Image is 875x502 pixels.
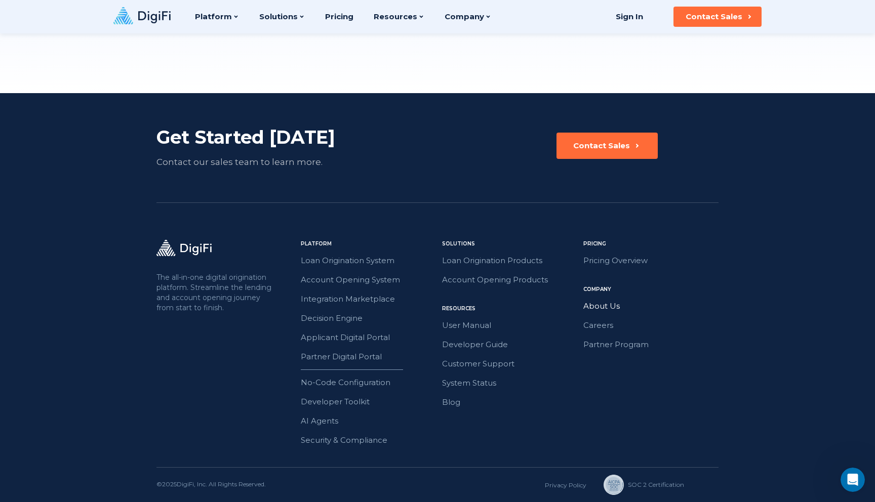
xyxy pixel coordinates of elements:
[628,480,684,489] div: SOC 2 Сertification
[301,292,436,306] a: Integration Marketplace
[442,396,577,409] a: Blog
[301,331,436,344] a: Applicant Digital Portal
[604,475,671,495] a: SOC 2 Сertification
[301,350,436,363] a: Partner Digital Portal
[156,155,382,169] div: Contact our sales team to learn more.
[603,7,655,27] a: Sign In
[301,254,436,267] a: Loan Origination System
[442,240,577,248] div: Solutions
[583,240,719,248] div: Pricing
[156,480,266,490] div: © 2025 DigiFi, Inc. All Rights Reserved.
[301,273,436,286] a: Account Opening System
[301,240,436,248] div: Platform
[442,338,577,351] a: Developer Guide
[301,434,436,447] a: Security & Compliance
[686,12,742,22] div: Contact Sales
[301,376,436,389] a: No-Code Configuration
[442,319,577,332] a: User Manual
[442,305,577,313] div: Resources
[301,395,436,408] a: Developer Toolkit
[583,319,719,332] a: Careers
[673,7,762,27] button: Contact Sales
[841,468,865,492] iframe: Intercom live chat
[301,414,436,428] a: AI Agents
[583,338,719,351] a: Partner Program
[442,273,577,286] a: Account Opening Products
[583,254,719,267] a: Pricing Overview
[442,254,577,267] a: Loan Origination Products
[442,377,577,390] a: System Status
[583,300,719,313] a: About Us
[573,141,630,151] div: Contact Sales
[556,133,658,159] button: Contact Sales
[301,312,436,325] a: Decision Engine
[556,133,658,169] a: Contact Sales
[583,285,719,294] div: Company
[156,272,274,313] p: The all-in-one digital origination platform. Streamline the lending and account opening journey f...
[442,357,577,370] a: Customer Support
[156,126,382,149] div: Get Started [DATE]
[545,481,586,489] a: Privacy Policy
